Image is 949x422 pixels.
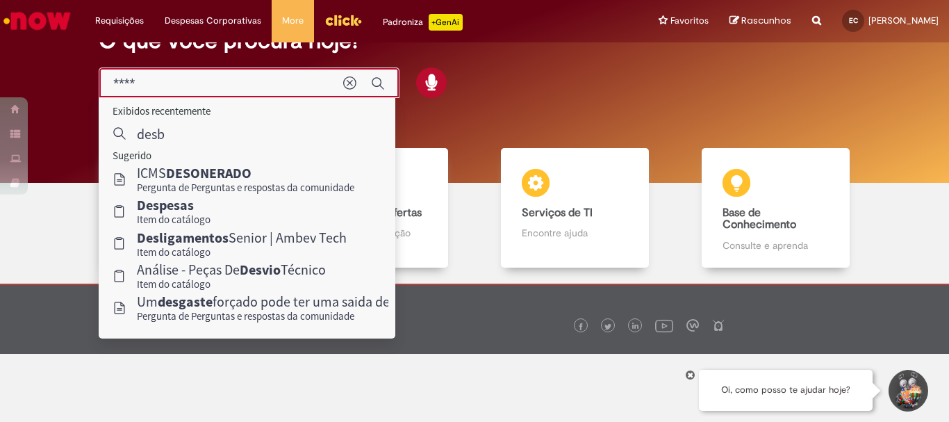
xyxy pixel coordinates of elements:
span: More [282,14,304,28]
p: Encontre ajuda [522,226,627,240]
div: Padroniza [383,14,463,31]
span: Despesas Corporativas [165,14,261,28]
div: Oi, como posso te ajudar hoje? [699,370,873,411]
b: Serviços de TI [522,206,593,220]
a: Rascunhos [729,15,791,28]
h2: O que você procura hoje? [99,29,850,53]
p: +GenAi [429,14,463,31]
span: [PERSON_NAME] [868,15,939,26]
span: Favoritos [670,14,709,28]
img: logo_footer_twitter.png [604,323,611,330]
img: logo_footer_facebook.png [577,323,584,330]
img: ServiceNow [1,7,73,35]
img: logo_footer_linkedin.png [632,323,639,331]
button: Iniciar Conversa de Suporte [886,370,928,412]
span: EC [849,16,858,25]
p: Consulte e aprenda [723,238,828,252]
img: logo_footer_workplace.png [686,319,699,332]
img: logo_footer_naosei.png [712,319,725,332]
span: Rascunhos [741,14,791,27]
img: click_logo_yellow_360x200.png [324,10,362,31]
b: Base de Conhecimento [723,206,796,232]
a: Base de Conhecimento Consulte e aprenda [675,148,876,268]
a: Tirar dúvidas Tirar dúvidas com Lupi Assist e Gen Ai [73,148,274,268]
a: Serviços de TI Encontre ajuda [474,148,675,268]
span: Requisições [95,14,144,28]
img: logo_footer_youtube.png [655,316,673,334]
